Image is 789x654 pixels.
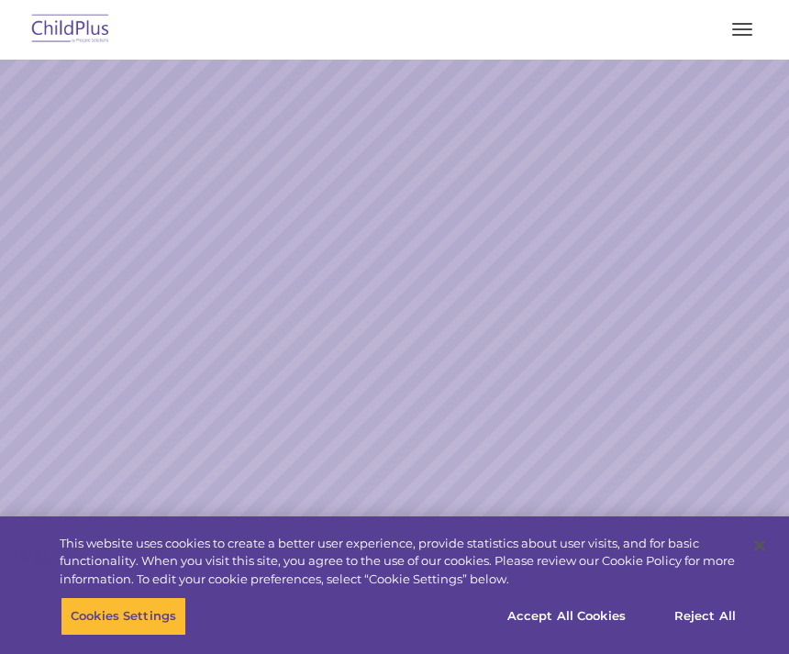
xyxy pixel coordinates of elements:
[60,535,735,589] div: This website uses cookies to create a better user experience, provide statistics about user visit...
[61,597,186,636] button: Cookies Settings
[648,597,762,636] button: Reject All
[28,8,114,51] img: ChildPlus by Procare Solutions
[497,597,636,636] button: Accept All Cookies
[739,526,780,566] button: Close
